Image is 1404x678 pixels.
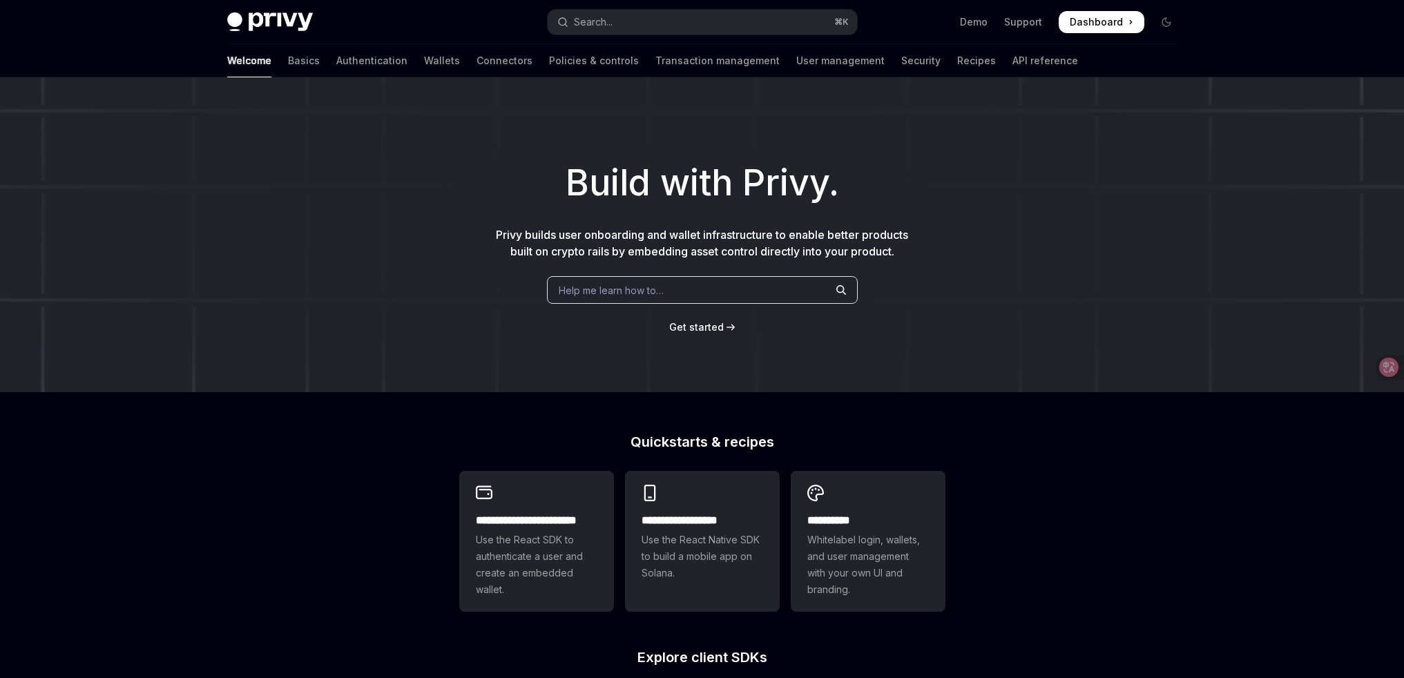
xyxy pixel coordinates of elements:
[1155,11,1177,33] button: Toggle dark mode
[655,44,780,77] a: Transaction management
[336,44,407,77] a: Authentication
[1012,44,1078,77] a: API reference
[574,14,613,30] div: Search...
[960,15,988,29] a: Demo
[459,435,945,449] h2: Quickstarts & recipes
[288,44,320,77] a: Basics
[476,532,597,598] span: Use the React SDK to authenticate a user and create an embedded wallet.
[957,44,996,77] a: Recipes
[22,156,1382,210] h1: Build with Privy.
[459,650,945,664] h2: Explore client SDKs
[227,44,271,77] a: Welcome
[227,12,313,32] img: dark logo
[1004,15,1042,29] a: Support
[1070,15,1123,29] span: Dashboard
[791,471,945,612] a: **** *****Whitelabel login, wallets, and user management with your own UI and branding.
[496,228,908,258] span: Privy builds user onboarding and wallet infrastructure to enable better products built on crypto ...
[834,17,849,28] span: ⌘ K
[807,532,929,598] span: Whitelabel login, wallets, and user management with your own UI and branding.
[424,44,460,77] a: Wallets
[642,532,763,581] span: Use the React Native SDK to build a mobile app on Solana.
[549,44,639,77] a: Policies & controls
[477,44,532,77] a: Connectors
[796,44,885,77] a: User management
[1059,11,1144,33] a: Dashboard
[901,44,941,77] a: Security
[548,10,857,35] button: Open search
[669,321,724,333] span: Get started
[559,283,664,298] span: Help me learn how to…
[625,471,780,612] a: **** **** **** ***Use the React Native SDK to build a mobile app on Solana.
[669,320,724,334] a: Get started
